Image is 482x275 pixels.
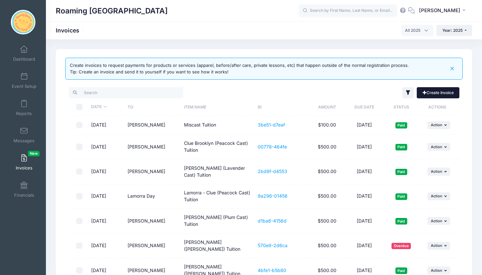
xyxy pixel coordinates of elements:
span: Reports [16,111,32,116]
a: 4bfe1-b5b80 [258,267,286,273]
td: $500.00 [308,234,346,258]
td: [DATE] [346,234,383,258]
a: Reports [9,96,40,119]
a: 570e9-2d6ca [258,243,288,248]
span: New [28,151,40,156]
a: InvoicesNew [9,151,40,174]
td: Lamorra - Clue (Peacock Cast) Tuition [181,184,255,209]
td: $500.00 [308,159,346,184]
a: 00778-464fe [258,144,287,149]
td: [PERSON_NAME] [124,135,181,159]
th: Actions [420,98,458,116]
th: Due Date: activate to sort column ascending [346,98,383,116]
td: [DATE] [346,209,383,233]
span: Invoices [16,165,32,171]
span: Action [431,169,442,174]
button: Action [427,217,450,225]
td: [PERSON_NAME] (Lavender Cast) Tuition [181,159,255,184]
span: Messages [13,138,34,144]
td: [DATE] [88,116,125,135]
button: Action [427,242,450,250]
td: [PERSON_NAME] (Plum Cast) Tuition [181,209,255,233]
th: Item Name: activate to sort column ascending [181,98,255,116]
span: Action [431,194,442,198]
a: d1ba6-4156d [258,218,287,224]
td: [DATE] [346,184,383,209]
td: [PERSON_NAME] [124,209,181,233]
span: Paid [395,169,407,175]
button: [PERSON_NAME] [415,3,472,18]
button: Action [427,143,450,151]
span: Action [431,243,442,248]
span: Action [431,268,442,273]
td: [DATE] [88,159,125,184]
button: Action [427,192,450,200]
button: Year: 2025 [436,25,472,36]
td: [DATE] [88,209,125,233]
span: Action [431,145,442,149]
button: Action [427,266,450,274]
a: Dashboard [9,42,40,65]
th: ID: activate to sort column ascending [255,98,308,116]
span: All 2025 [401,25,433,36]
th: Amount: activate to sort column ascending [308,98,346,116]
a: Create Invoice [417,87,459,98]
td: [PERSON_NAME] [124,116,181,135]
input: Search by First Name, Last Name, or Email... [299,4,397,17]
td: [DATE] [88,135,125,159]
td: Clue Brooklyn (Peacock Cast) Tuition [181,135,255,159]
a: Event Setup [9,69,40,92]
td: $100.00 [308,116,346,135]
th: Date: activate to sort column ascending [88,98,125,116]
span: [PERSON_NAME] [419,7,460,14]
span: Year: 2025 [442,28,463,33]
span: Paid [395,193,407,200]
span: Event Setup [12,84,36,89]
button: Action [427,121,450,129]
span: Paid [395,218,407,224]
td: Lamorra Day [124,184,181,209]
td: [PERSON_NAME] ([PERSON_NAME]) Tuition [181,234,255,258]
span: Paid [395,267,407,274]
td: [DATE] [88,234,125,258]
td: [PERSON_NAME] [124,234,181,258]
button: Action [427,167,450,175]
th: Status: activate to sort column ascending [382,98,420,116]
h1: Invoices [56,27,85,34]
a: 3be51-d7eaf [258,122,285,128]
a: 9a296-01456 [258,193,288,199]
td: $500.00 [308,184,346,209]
td: $500.00 [308,135,346,159]
span: All 2025 [405,28,420,33]
span: Paid [395,122,407,128]
th: To: activate to sort column ascending [124,98,181,116]
a: 2bd9f-d4553 [258,168,287,174]
a: Messages [9,124,40,147]
td: [PERSON_NAME] [124,159,181,184]
span: Dashboard [13,56,35,62]
span: Paid [395,144,407,150]
td: [DATE] [346,159,383,184]
td: [DATE] [88,184,125,209]
span: Action [431,123,442,127]
div: Create invoices to request payments for products or services (apparel, before/after care, private... [70,62,409,75]
td: $500.00 [308,209,346,233]
input: Search [69,87,183,98]
span: Financials [14,192,34,198]
span: Action [431,219,442,223]
a: Financials [9,178,40,201]
td: Miscast Tuition [181,116,255,135]
span: Overdue [392,243,411,249]
h1: Roaming [GEOGRAPHIC_DATA] [56,3,168,18]
img: Roaming Gnome Theatre [11,10,35,34]
td: [DATE] [346,116,383,135]
td: [DATE] [346,135,383,159]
